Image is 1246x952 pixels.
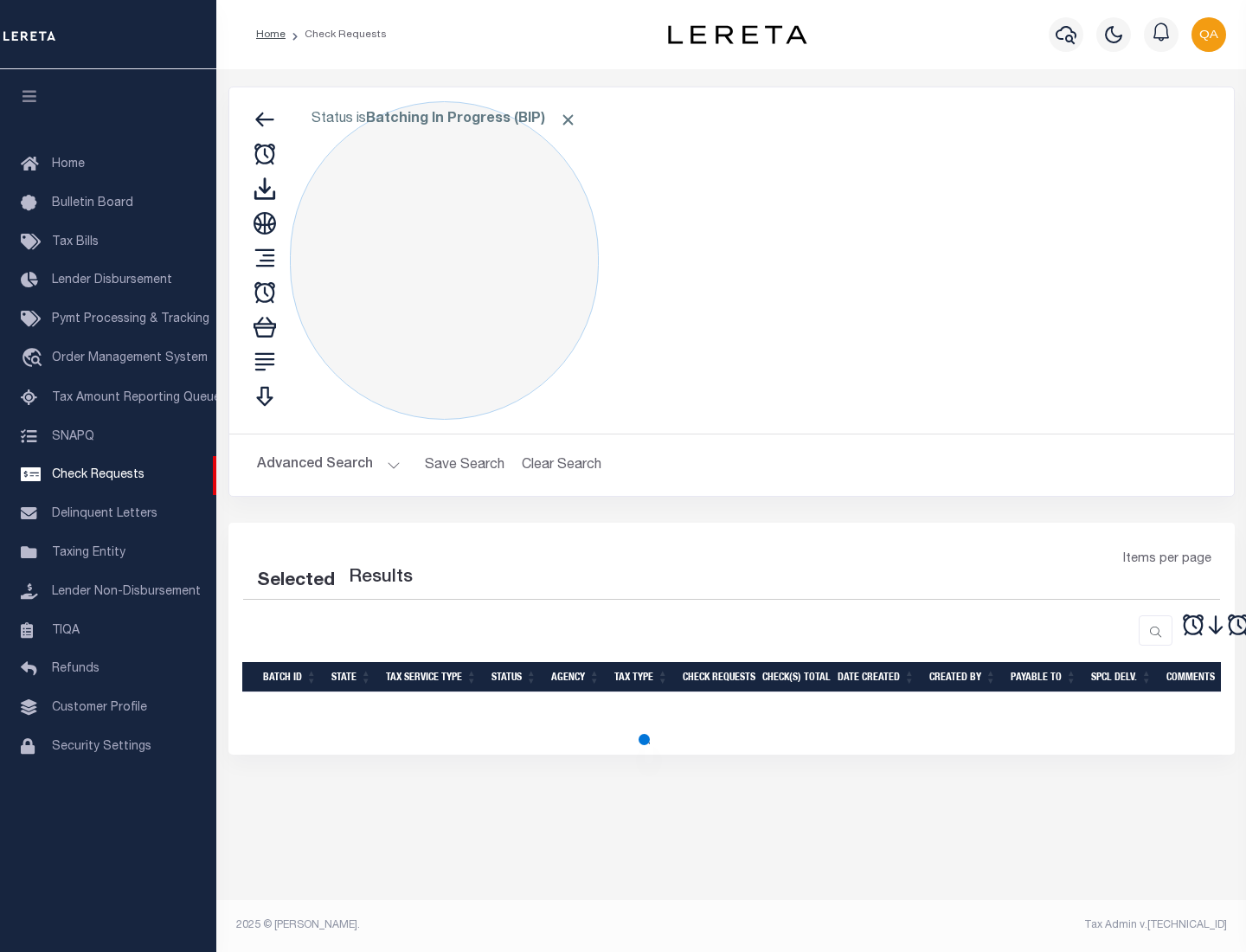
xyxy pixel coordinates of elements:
[1084,662,1159,692] th: Spcl Delv.
[286,27,387,42] li: Check Requests
[366,113,577,126] b: Batching In Progress (BIP)
[52,741,151,753] span: Security Settings
[515,448,609,482] button: Clear Search
[52,702,147,714] span: Customer Profile
[52,313,209,325] span: Pymt Processing & Tracking
[831,662,922,692] th: Date Created
[1159,662,1237,692] th: Comments
[52,392,221,404] span: Tax Amount Reporting Queue
[52,547,125,559] span: Taxing Entity
[1004,662,1084,692] th: Payable To
[559,111,577,129] span: Click to Remove
[52,197,133,209] span: Bulletin Board
[544,662,607,692] th: Agency
[52,430,94,442] span: SNAPQ
[257,568,335,595] div: Selected
[52,508,157,520] span: Delinquent Letters
[676,662,755,692] th: Check Requests
[256,662,324,692] th: Batch Id
[1191,17,1226,52] img: svg+xml;base64,PHN2ZyB4bWxucz0iaHR0cDovL3d3dy53My5vcmcvMjAwMC9zdmciIHBvaW50ZXItZXZlbnRzPSJub25lIi...
[668,25,806,44] img: logo-dark.svg
[52,586,201,598] span: Lender Non-Disbursement
[349,564,413,592] label: Results
[52,352,208,364] span: Order Management System
[414,448,515,482] button: Save Search
[256,29,286,40] a: Home
[223,917,732,933] div: 2025 © [PERSON_NAME].
[324,662,379,692] th: State
[52,274,172,286] span: Lender Disbursement
[52,663,100,675] span: Refunds
[1123,550,1211,569] span: Items per page
[744,917,1227,933] div: Tax Admin v.[TECHNICAL_ID]
[607,662,676,692] th: Tax Type
[290,101,599,420] div: Click to Edit
[922,662,1004,692] th: Created By
[379,662,485,692] th: Tax Service Type
[485,662,544,692] th: Status
[52,158,85,170] span: Home
[257,448,401,482] button: Advanced Search
[755,662,831,692] th: Check(s) Total
[52,236,99,248] span: Tax Bills
[52,624,80,636] span: TIQA
[21,348,48,370] i: travel_explore
[52,469,145,481] span: Check Requests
